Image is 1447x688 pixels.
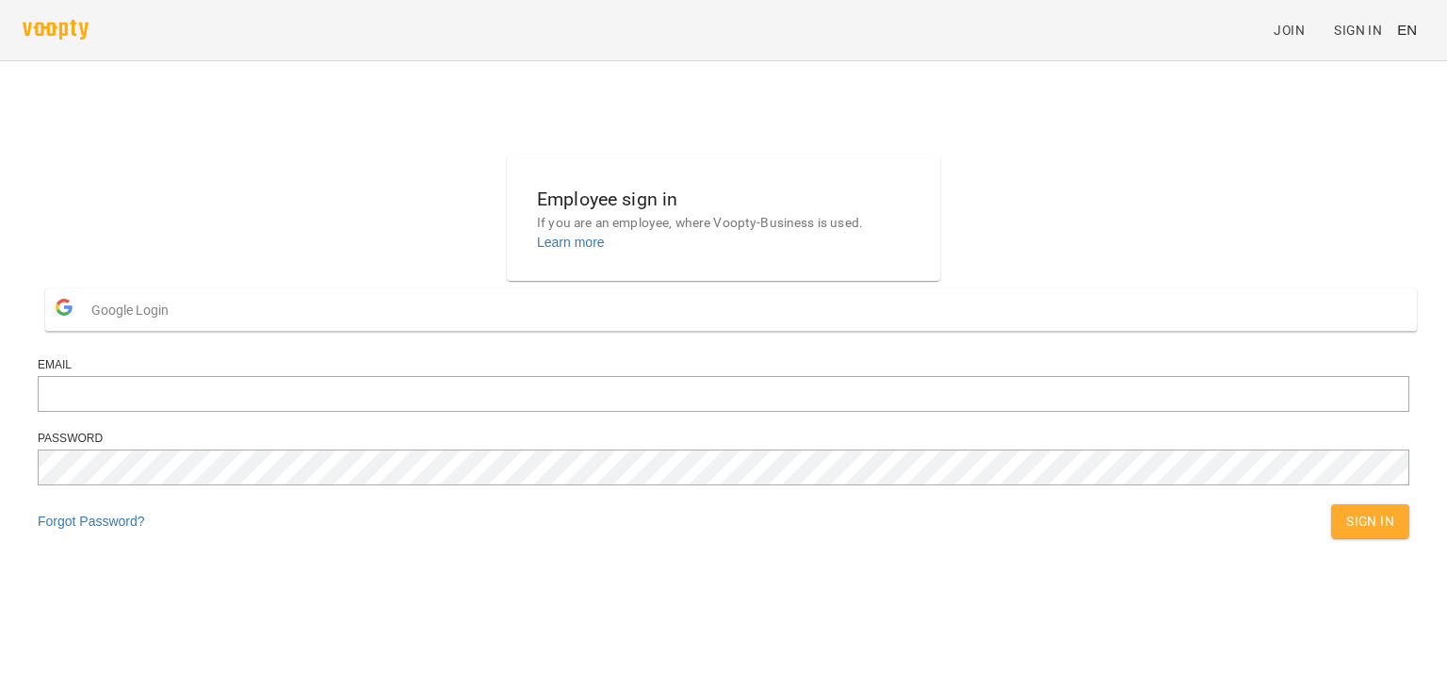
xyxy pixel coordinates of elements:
a: Sign In [1326,13,1390,47]
div: Email [38,357,1409,373]
span: Sign In [1346,510,1394,532]
span: Sign In [1334,19,1382,41]
a: Learn more [537,235,605,250]
button: Sign In [1331,504,1409,538]
button: Google Login [45,288,1417,331]
a: Join [1266,13,1326,47]
img: voopty.png [23,20,89,40]
button: Employee sign inIf you are an employee, where Voopty-Business is used.Learn more [522,170,925,267]
span: EN [1397,20,1417,40]
button: EN [1390,12,1424,47]
a: Forgot Password? [38,514,145,529]
span: Join [1274,19,1305,41]
p: If you are an employee, where Voopty-Business is used. [537,214,910,233]
span: Google Login [91,291,178,329]
div: Password [38,431,1409,447]
h6: Employee sign in [537,185,910,214]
